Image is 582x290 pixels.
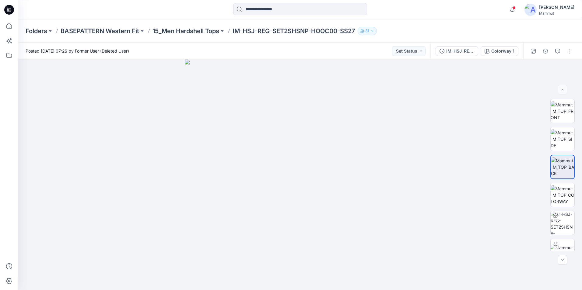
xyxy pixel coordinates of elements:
[26,27,47,35] a: Folders
[481,46,518,56] button: Colorway 1
[75,48,129,54] a: Former User (Deleted User)
[541,46,550,56] button: Details
[153,27,219,35] a: 15_Men Hardshell Tops
[436,46,478,56] button: IM-HSJ-REG-SET2SHSNP-HOOC00-SS27
[446,48,474,54] div: IM-HSJ-REG-SET2SHSNP-HOOC00-SS27
[539,4,574,11] div: [PERSON_NAME]
[551,157,574,177] img: Mammut_M_TOP_BACK
[61,27,139,35] a: BASEPATTERN Western Fit
[551,129,574,149] img: Mammut_M_TOP_SIDE
[358,27,377,35] button: 31
[551,102,574,121] img: Mammut_M_TOP_FRONT
[539,11,574,16] div: Mammut
[491,48,514,54] div: Colorway 1
[551,185,574,205] img: Mammut_M_TOP_COLORWAY
[551,211,574,235] img: IM-HSJ-REG-SET2SHSNP-HOOC00-SS27 Colorway 1
[524,4,537,16] img: avatar
[551,244,574,257] img: Mammut_M_TOP_TT
[26,48,129,54] span: Posted [DATE] 07:26 by
[233,27,355,35] p: IM-HSJ-REG-SET2SHSNP-HOOC00-SS27
[365,28,369,34] p: 31
[185,60,415,290] img: eyJhbGciOiJIUzI1NiIsImtpZCI6IjAiLCJzbHQiOiJzZXMiLCJ0eXAiOiJKV1QifQ.eyJkYXRhIjp7InR5cGUiOiJzdG9yYW...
